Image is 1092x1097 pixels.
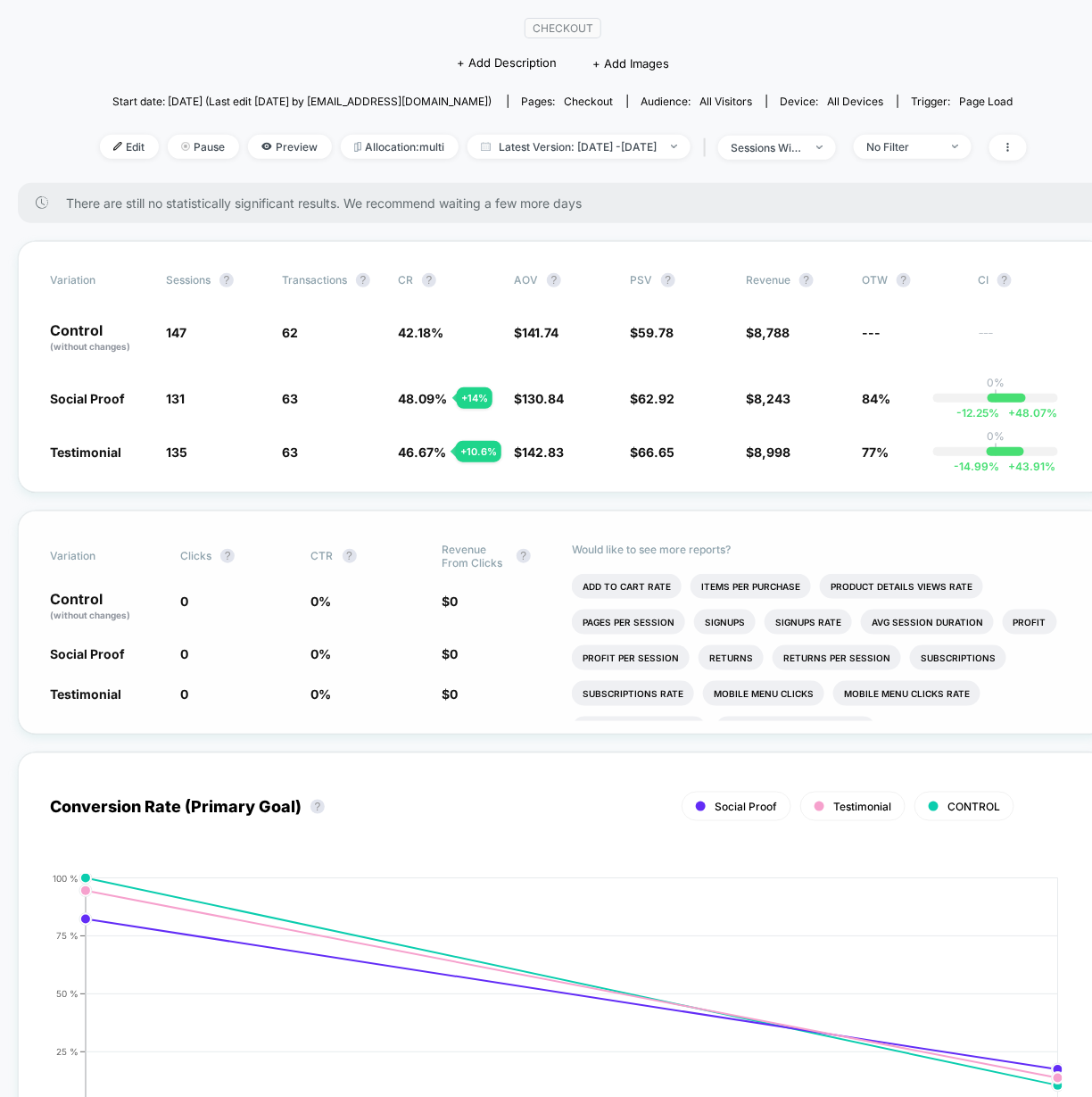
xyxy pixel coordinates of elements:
[641,95,753,108] div: Audience:
[442,594,458,609] span: $
[671,145,677,148] img: end
[638,391,674,406] span: 62.92
[356,273,370,287] button: ?
[746,325,790,340] span: $
[947,800,1000,813] span: CONTROL
[700,95,753,108] span: All Visitors
[181,142,190,151] img: end
[50,273,148,287] span: Variation
[166,325,186,340] span: 147
[113,142,122,151] img: edit
[180,686,188,702] span: 0
[522,325,558,340] span: 141.74
[50,592,162,622] p: Control
[398,391,447,406] span: 48.09 %
[442,646,458,661] span: $
[862,391,890,406] span: 84%
[828,95,884,108] span: all devices
[50,543,148,569] span: Variation
[572,543,1076,556] p: Would like to see more reports?
[799,273,814,287] button: ?
[166,445,187,460] span: 135
[952,145,958,148] img: end
[565,95,614,108] span: checkout
[746,445,790,460] span: $
[592,56,669,71] span: + Add Images
[746,273,790,287] span: Revenue
[282,391,298,406] span: 63
[282,445,298,460] span: 63
[219,273,234,287] button: ?
[311,686,332,702] span: 0 %
[960,95,1013,108] span: Page Load
[50,391,125,406] span: Social Proof
[833,681,980,706] li: Mobile Menu Clicks Rate
[50,445,121,460] span: Testimonial
[572,681,694,706] li: Subscriptions Rate
[56,930,79,941] tspan: 75 %
[630,273,652,287] span: PSV
[354,142,361,152] img: rebalance
[862,325,881,340] span: ---
[50,341,130,352] span: (without changes)
[820,574,983,599] li: Product Details Views Rate
[716,717,876,742] li: Desktop Menu (hover) Rate
[522,445,564,460] span: 142.83
[450,686,458,702] span: 0
[450,594,458,609] span: 0
[861,610,994,635] li: Avg Session Duration
[422,273,436,287] button: ?
[525,18,601,38] span: CHECKOUT
[833,800,891,813] span: Testimonial
[715,800,777,813] span: Social Proof
[56,988,79,999] tspan: 50 %
[572,645,690,670] li: Profit Per Session
[50,646,125,661] span: Social Proof
[1009,460,1016,473] span: +
[310,800,325,814] button: ?
[978,273,1076,287] span: CI
[467,135,691,159] span: Latest Version: [DATE] - [DATE]
[166,273,211,287] span: Sessions
[112,95,492,108] span: Start date: [DATE] (Last edit [DATE] by [EMAIL_ADDRESS][DOMAIN_NAME])
[514,325,558,340] span: $
[691,574,811,599] li: Items Per Purchase
[481,142,491,151] img: calendar
[572,717,707,742] li: Desktop Menu (hover)
[703,681,824,706] li: Mobile Menu Clicks
[955,460,1000,473] span: -14.99 %
[311,646,332,661] span: 0 %
[699,645,764,670] li: Returns
[638,325,674,340] span: 59.78
[282,273,347,287] span: Transactions
[994,389,997,403] p: |
[522,391,564,406] span: 130.84
[999,406,1057,420] span: 48.07 %
[514,445,564,460] span: $
[910,645,1006,670] li: Subscriptions
[398,273,413,287] span: CR
[867,140,939,154] div: No Filter
[398,445,446,460] span: 46.67 %
[746,391,790,406] span: $
[862,445,889,460] span: 77%
[987,429,1005,443] p: 0%
[248,135,332,159] span: Preview
[994,443,997,456] p: |
[987,376,1005,389] p: 0%
[630,325,674,340] span: $
[661,273,675,287] button: ?
[50,686,121,702] span: Testimonial
[100,135,159,159] span: Edit
[638,445,674,460] span: 66.65
[699,135,718,161] span: |
[180,549,211,562] span: Clicks
[398,325,443,340] span: 42.18 %
[978,328,1076,353] span: ---
[572,610,685,635] li: Pages Per Session
[547,273,561,287] button: ?
[862,273,960,287] span: OTW
[50,323,148,353] p: Control
[457,387,492,409] div: + 14 %
[912,95,1013,108] div: Trigger:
